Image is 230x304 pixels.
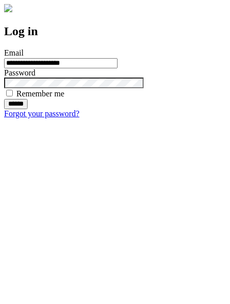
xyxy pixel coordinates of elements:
h2: Log in [4,24,226,38]
label: Email [4,48,24,57]
label: Remember me [16,89,64,98]
label: Password [4,68,35,77]
a: Forgot your password? [4,109,79,118]
img: logo-4e3dc11c47720685a147b03b5a06dd966a58ff35d612b21f08c02c0306f2b779.png [4,4,12,12]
